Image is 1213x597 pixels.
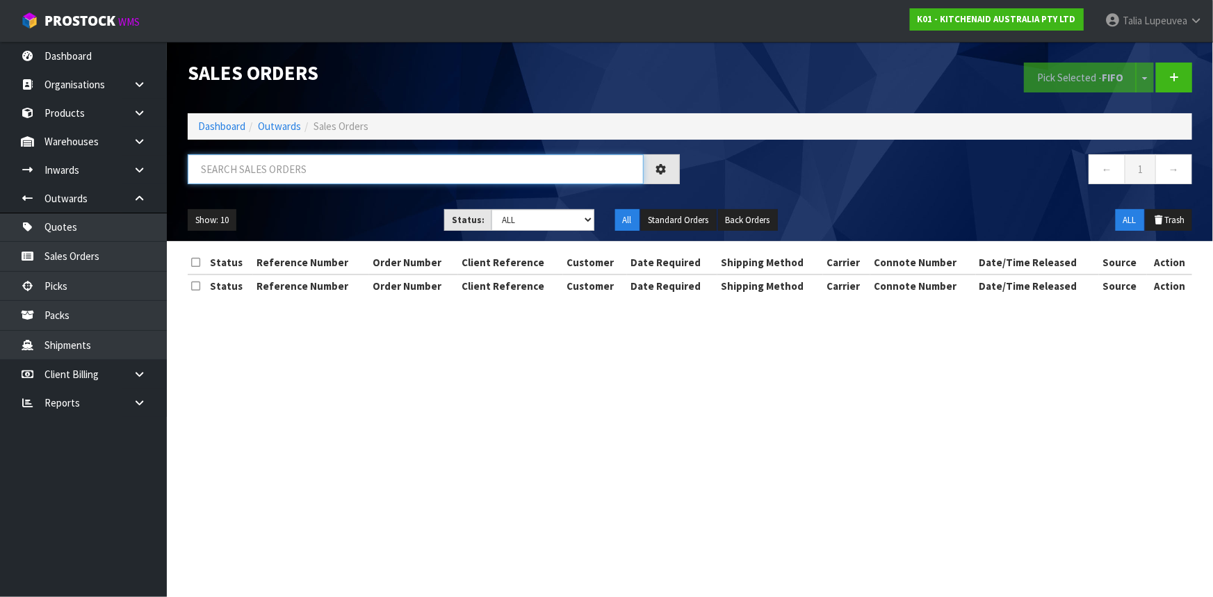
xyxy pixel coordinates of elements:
button: ALL [1116,209,1144,231]
th: Date/Time Released [976,252,1099,274]
button: Pick Selected -FIFO [1024,63,1137,92]
strong: FIFO [1102,71,1123,84]
th: Customer [563,275,627,297]
strong: K01 - KITCHENAID AUSTRALIA PTY LTD [918,13,1076,25]
span: Sales Orders [314,120,368,133]
th: Source [1099,275,1147,297]
th: Client Reference [458,252,564,274]
small: WMS [118,15,140,28]
a: Outwards [258,120,301,133]
th: Client Reference [458,275,564,297]
button: Trash [1146,209,1192,231]
span: Lupeuvea [1144,14,1187,27]
h1: Sales Orders [188,63,680,84]
th: Order Number [369,252,458,274]
button: Standard Orders [641,209,717,231]
th: Connote Number [870,252,976,274]
span: Talia [1123,14,1142,27]
button: Back Orders [718,209,778,231]
th: Shipping Method [717,275,823,297]
th: Status [206,275,253,297]
th: Date Required [627,275,717,297]
a: ← [1089,154,1125,184]
th: Reference Number [253,275,369,297]
th: Connote Number [870,275,976,297]
nav: Page navigation [701,154,1193,188]
th: Shipping Method [717,252,823,274]
th: Status [206,252,253,274]
th: Customer [563,252,627,274]
th: Order Number [369,275,458,297]
th: Carrier [823,275,870,297]
span: ProStock [44,12,115,30]
th: Date Required [627,252,717,274]
a: Dashboard [198,120,245,133]
button: All [615,209,640,231]
strong: Status: [452,214,485,226]
img: cube-alt.png [21,12,38,29]
th: Source [1099,252,1147,274]
th: Carrier [823,252,870,274]
input: Search sales orders [188,154,644,184]
th: Action [1147,252,1192,274]
a: K01 - KITCHENAID AUSTRALIA PTY LTD [910,8,1084,31]
a: 1 [1125,154,1156,184]
button: Show: 10 [188,209,236,231]
th: Date/Time Released [976,275,1099,297]
th: Reference Number [253,252,369,274]
th: Action [1147,275,1192,297]
a: → [1155,154,1192,184]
